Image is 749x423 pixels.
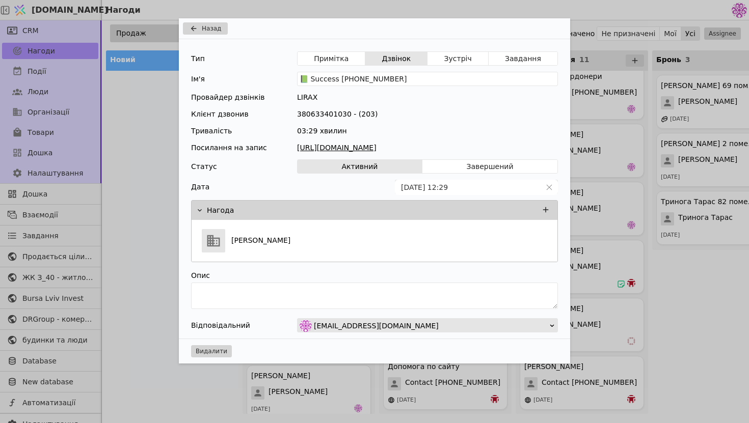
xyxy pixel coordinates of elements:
[427,51,488,66] button: Зустріч
[191,51,205,66] div: Тип
[191,143,267,153] div: Посилання на запис
[395,180,541,194] input: dd.MM.yyyy HH:mm
[546,184,553,191] svg: close
[298,51,365,66] button: Примітка
[297,143,558,153] a: [URL][DOMAIN_NAME]
[489,51,557,66] button: Завдання
[191,92,265,103] div: Провайдер дзвінків
[191,109,249,120] div: Клієнт дзвонив
[231,235,290,246] p: [PERSON_NAME]
[191,72,205,86] div: Ім'я
[191,345,232,357] button: Видалити
[314,319,439,333] span: [EMAIL_ADDRESS][DOMAIN_NAME]
[191,318,250,332] div: Відповідальний
[191,159,217,174] div: Статус
[191,126,232,136] div: Тривалість
[191,268,558,283] div: Опис
[191,182,209,192] label: Дата
[207,205,234,216] p: Нагода
[298,159,422,174] button: Активний
[202,24,221,33] span: Назад
[179,18,570,363] div: Add Opportunity
[297,92,558,103] div: LIRAX
[297,109,558,120] div: 380633401030 - (203)
[546,184,553,191] button: Clear
[365,51,427,66] button: Дзвінок
[422,159,557,174] button: Завершений
[300,320,312,332] img: de
[297,126,558,136] div: 03:29 хвилин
